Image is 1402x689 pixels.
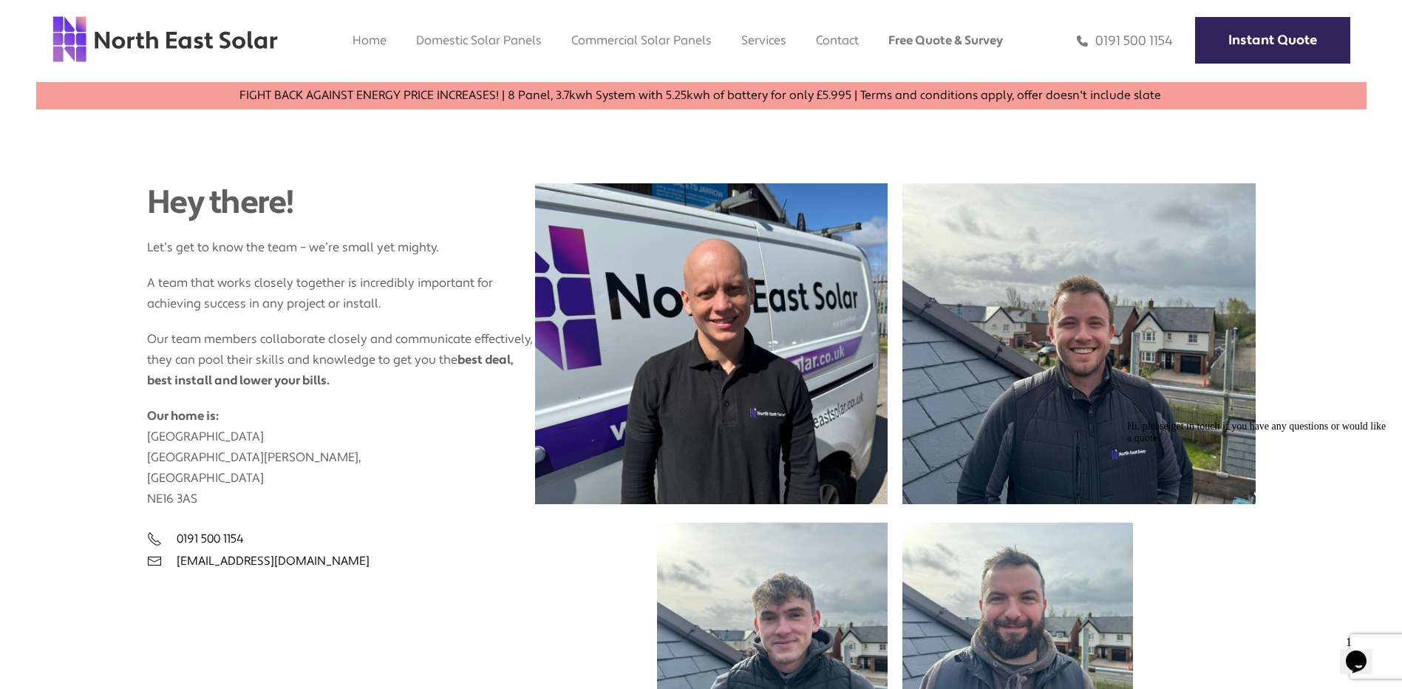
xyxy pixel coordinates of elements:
span: Hi, please get in touch if you have any questions or would like a quote. [6,6,265,29]
a: [EMAIL_ADDRESS][DOMAIN_NAME] [177,554,370,568]
p: Let’s get to know the team – we’re small yet mighty. [147,223,535,258]
a: Free Quote & Survey [888,33,1003,48]
p: Our team members collaborate closely and communicate effectively, they can pool their skills and ... [147,314,535,391]
iframe: chat widget [1121,415,1387,622]
strong: Our home is: [147,408,218,424]
img: phone icon [147,532,162,546]
img: email icon [147,554,162,568]
a: Commercial Solar Panels [571,33,712,48]
a: 0191 500 1154 [1077,33,1173,50]
img: phone icon [1077,33,1088,50]
div: Hey there! [147,183,535,223]
a: Contact [816,33,859,48]
a: Services [741,33,786,48]
iframe: chat widget [1340,630,1387,674]
div: Hi, please get in touch if you have any questions or would like a quote. [6,6,272,30]
a: Domestic Solar Panels [416,33,542,48]
a: 0191 500 1154 [177,532,244,546]
a: Instant Quote [1195,17,1350,64]
img: north east solar logo [52,15,279,64]
p: A team that works closely together is incredibly important for achieving success in any project o... [147,258,535,314]
a: Home [353,33,387,48]
p: [GEOGRAPHIC_DATA] [GEOGRAPHIC_DATA][PERSON_NAME], [GEOGRAPHIC_DATA] NE16 3AS [147,391,535,509]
